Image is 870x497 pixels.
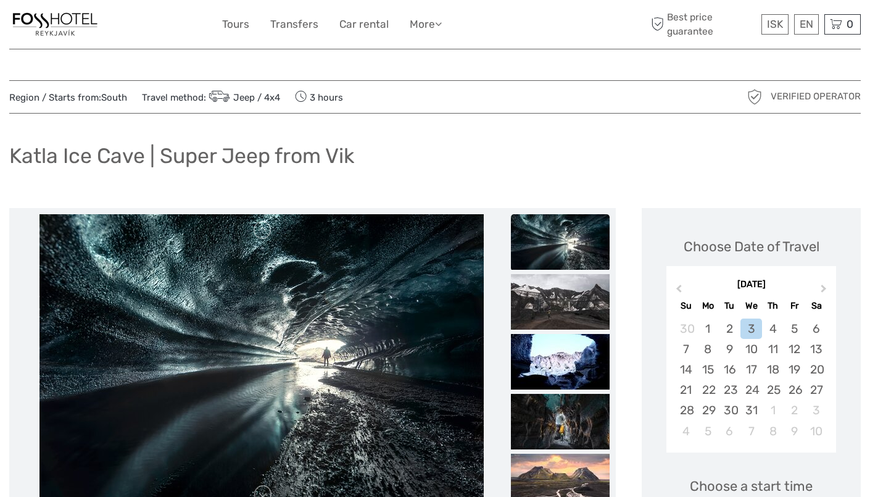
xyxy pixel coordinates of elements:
[511,274,610,330] img: 420aa965c2094606b848068d663268ab_slider_thumbnail.jpg
[101,92,127,103] a: South
[675,421,697,441] div: Choose Sunday, January 4th, 2026
[142,88,280,106] span: Travel method:
[697,359,719,380] div: Choose Monday, December 15th, 2025
[815,282,835,301] button: Next Month
[805,298,827,314] div: Sa
[9,91,127,104] span: Region / Starts from:
[410,15,442,33] a: More
[690,477,813,496] span: Choose a start time
[719,298,740,314] div: Tu
[784,400,805,420] div: Choose Friday, January 2nd, 2026
[762,339,784,359] div: Choose Thursday, December 11th, 2025
[805,380,827,400] div: Choose Saturday, December 27th, 2025
[740,339,762,359] div: Choose Wednesday, December 10th, 2025
[719,319,740,339] div: Choose Tuesday, December 2nd, 2025
[805,339,827,359] div: Choose Saturday, December 13th, 2025
[740,380,762,400] div: Choose Wednesday, December 24th, 2025
[339,15,389,33] a: Car rental
[668,282,687,301] button: Previous Month
[675,359,697,380] div: Choose Sunday, December 14th, 2025
[740,319,762,339] div: Choose Wednesday, December 3rd, 2025
[511,394,610,449] img: fc570482f5b34c56b0be150f90ad75ae_slider_thumbnail.jpg
[805,319,827,339] div: Choose Saturday, December 6th, 2025
[762,298,784,314] div: Th
[675,400,697,420] div: Choose Sunday, December 28th, 2025
[784,359,805,380] div: Choose Friday, December 19th, 2025
[740,421,762,441] div: Choose Wednesday, January 7th, 2026
[762,400,784,420] div: Choose Thursday, January 1st, 2026
[745,87,764,107] img: verified_operator_grey_128.png
[784,421,805,441] div: Choose Friday, January 9th, 2026
[805,359,827,380] div: Choose Saturday, December 20th, 2025
[740,359,762,380] div: Choose Wednesday, December 17th, 2025
[666,278,836,291] div: [DATE]
[511,334,610,390] img: b1fb2c84a4c348a289499c71a4010bb6_slider_thumbnail.jpg
[648,10,758,38] span: Best price guarantee
[675,339,697,359] div: Choose Sunday, December 7th, 2025
[784,319,805,339] div: Choose Friday, December 5th, 2025
[719,400,740,420] div: Choose Tuesday, December 30th, 2025
[762,380,784,400] div: Choose Thursday, December 25th, 2025
[784,380,805,400] div: Choose Friday, December 26th, 2025
[719,339,740,359] div: Choose Tuesday, December 9th, 2025
[767,18,783,30] span: ISK
[697,421,719,441] div: Choose Monday, January 5th, 2026
[719,380,740,400] div: Choose Tuesday, December 23rd, 2025
[675,298,697,314] div: Su
[845,18,855,30] span: 0
[697,400,719,420] div: Choose Monday, December 29th, 2025
[762,421,784,441] div: Choose Thursday, January 8th, 2026
[784,298,805,314] div: Fr
[222,15,249,33] a: Tours
[784,339,805,359] div: Choose Friday, December 12th, 2025
[771,90,861,103] span: Verified Operator
[9,143,354,169] h1: Katla Ice Cave | Super Jeep from Vik
[295,88,343,106] span: 3 hours
[206,92,280,103] a: Jeep / 4x4
[762,359,784,380] div: Choose Thursday, December 18th, 2025
[794,14,819,35] div: EN
[740,298,762,314] div: We
[697,319,719,339] div: Choose Monday, December 1st, 2025
[805,421,827,441] div: Choose Saturday, January 10th, 2026
[17,22,139,31] p: We're away right now. Please check back later!
[270,15,318,33] a: Transfers
[697,339,719,359] div: Choose Monday, December 8th, 2025
[740,400,762,420] div: Choose Wednesday, December 31st, 2025
[670,319,832,441] div: month 2025-12
[675,319,697,339] div: Choose Sunday, November 30th, 2025
[719,359,740,380] div: Choose Tuesday, December 16th, 2025
[142,19,157,34] button: Open LiveChat chat widget
[697,298,719,314] div: Mo
[719,421,740,441] div: Choose Tuesday, January 6th, 2026
[805,400,827,420] div: Choose Saturday, January 3rd, 2026
[684,237,819,256] div: Choose Date of Travel
[511,214,610,270] img: 15d6a59af94b49c2976804d12bfbed98_slider_thumbnail.jpg
[697,380,719,400] div: Choose Monday, December 22nd, 2025
[762,319,784,339] div: Choose Thursday, December 4th, 2025
[675,380,697,400] div: Choose Sunday, December 21st, 2025
[9,9,101,40] img: 1357-20722262-a0dc-4fd2-8fc5-b62df901d176_logo_small.jpg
